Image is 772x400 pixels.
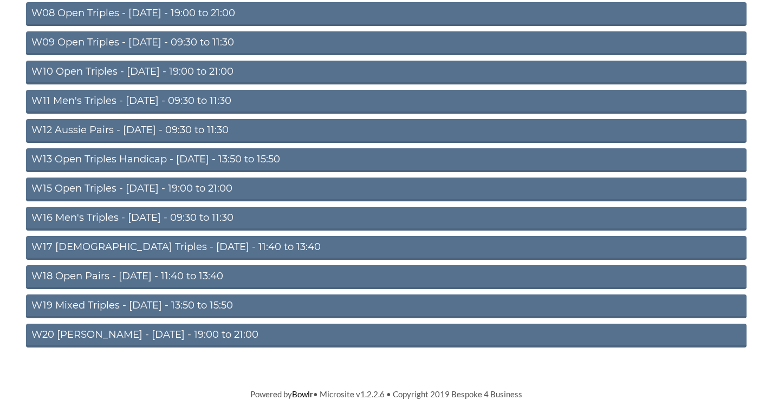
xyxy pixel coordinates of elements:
a: W11 Men's Triples - [DATE] - 09:30 to 11:30 [26,90,747,114]
a: Bowlr [292,389,313,399]
a: W08 Open Triples - [DATE] - 19:00 to 21:00 [26,2,747,26]
a: W13 Open Triples Handicap - [DATE] - 13:50 to 15:50 [26,148,747,172]
a: W10 Open Triples - [DATE] - 19:00 to 21:00 [26,61,747,84]
a: W18 Open Pairs - [DATE] - 11:40 to 13:40 [26,265,747,289]
a: W09 Open Triples - [DATE] - 09:30 to 11:30 [26,31,747,55]
a: W16 Men's Triples - [DATE] - 09:30 to 11:30 [26,207,747,231]
a: W12 Aussie Pairs - [DATE] - 09:30 to 11:30 [26,119,747,143]
a: W20 [PERSON_NAME] - [DATE] - 19:00 to 21:00 [26,324,747,347]
a: W19 Mixed Triples - [DATE] - 13:50 to 15:50 [26,294,747,318]
a: W15 Open Triples - [DATE] - 19:00 to 21:00 [26,178,747,201]
a: W17 [DEMOGRAPHIC_DATA] Triples - [DATE] - 11:40 to 13:40 [26,236,747,260]
span: Powered by • Microsite v1.2.2.6 • Copyright 2019 Bespoke 4 Business [250,389,522,399]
